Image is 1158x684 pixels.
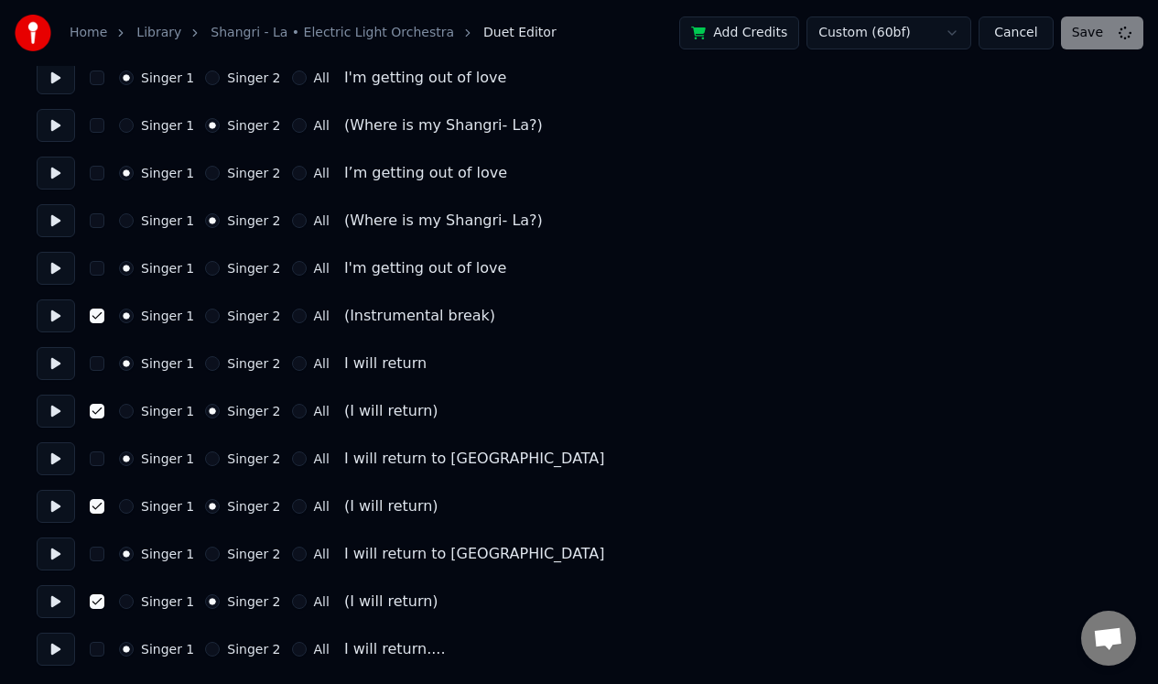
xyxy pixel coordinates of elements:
[314,167,330,179] label: All
[314,595,330,608] label: All
[314,452,330,465] label: All
[227,595,280,608] label: Singer 2
[314,357,330,370] label: All
[141,405,194,418] label: Singer 1
[227,167,280,179] label: Singer 2
[314,119,330,132] label: All
[70,24,107,42] a: Home
[227,71,280,84] label: Singer 2
[136,24,181,42] a: Library
[314,500,330,513] label: All
[141,357,194,370] label: Singer 1
[314,71,330,84] label: All
[344,591,438,613] div: (I will return)
[227,452,280,465] label: Singer 2
[141,214,194,227] label: Singer 1
[344,495,438,517] div: (I will return)
[227,357,280,370] label: Singer 2
[141,71,194,84] label: Singer 1
[141,167,194,179] label: Singer 1
[344,543,605,565] div: I will return to [GEOGRAPHIC_DATA]
[344,305,495,327] div: (Instrumental break)
[141,595,194,608] label: Singer 1
[483,24,557,42] span: Duet Editor
[314,214,330,227] label: All
[314,548,330,560] label: All
[227,262,280,275] label: Singer 2
[344,448,605,470] div: I will return to [GEOGRAPHIC_DATA]
[227,548,280,560] label: Singer 2
[141,452,194,465] label: Singer 1
[314,643,330,656] label: All
[344,353,427,375] div: I will return
[314,309,330,322] label: All
[227,500,280,513] label: Singer 2
[141,119,194,132] label: Singer 1
[679,16,799,49] button: Add Credits
[344,114,543,136] div: (Where is my Shangri- La?)
[141,643,194,656] label: Singer 1
[227,309,280,322] label: Singer 2
[314,262,330,275] label: All
[979,16,1053,49] button: Cancel
[227,119,280,132] label: Singer 2
[141,500,194,513] label: Singer 1
[227,405,280,418] label: Singer 2
[15,15,51,51] img: youka
[344,162,507,184] div: I’m getting out of love
[141,262,194,275] label: Singer 1
[227,643,280,656] label: Singer 2
[314,405,330,418] label: All
[344,210,543,232] div: (Where is my Shangri- La?)
[141,309,194,322] label: Singer 1
[344,257,507,279] div: I'm getting out of love
[344,638,446,660] div: I will return....
[211,24,454,42] a: Shangri - La • Electric Light Orchestra
[227,214,280,227] label: Singer 2
[1081,611,1136,666] div: Open chat
[344,67,507,89] div: I'm getting out of love
[141,548,194,560] label: Singer 1
[70,24,557,42] nav: breadcrumb
[344,400,438,422] div: (I will return)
